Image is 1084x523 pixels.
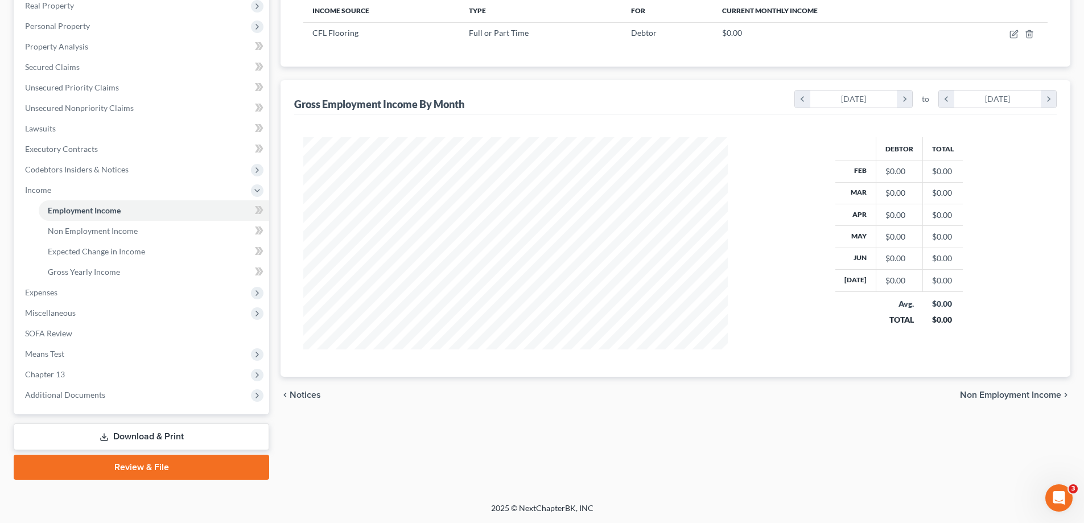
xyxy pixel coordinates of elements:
span: Additional Documents [25,390,105,400]
span: Codebtors Insiders & Notices [25,164,129,174]
span: For [631,6,645,15]
span: Debtor [631,28,657,38]
span: Means Test [25,349,64,359]
span: Income Source [312,6,369,15]
span: Unsecured Priority Claims [25,83,119,92]
div: $0.00 [885,166,913,177]
div: Gross Employment Income By Month [294,97,464,111]
span: Full or Part Time [469,28,529,38]
span: Personal Property [25,21,90,31]
th: Mar [835,182,876,204]
th: Jun [835,248,876,269]
a: Property Analysis [16,36,269,57]
i: chevron_left [939,90,954,108]
span: Executory Contracts [25,144,98,154]
i: chevron_right [897,90,912,108]
div: $0.00 [932,314,954,326]
button: chevron_left Notices [281,390,321,400]
span: SOFA Review [25,328,72,338]
span: 3 [1069,484,1078,493]
span: to [922,93,929,105]
span: Property Analysis [25,42,88,51]
i: chevron_right [1061,390,1070,400]
div: [DATE] [810,90,897,108]
a: Secured Claims [16,57,269,77]
th: Apr [835,204,876,225]
a: Expected Change in Income [39,241,269,262]
td: $0.00 [923,204,963,225]
a: Gross Yearly Income [39,262,269,282]
span: Gross Yearly Income [48,267,120,277]
a: Review & File [14,455,269,480]
span: Expenses [25,287,57,297]
th: Debtor [876,137,923,160]
th: Total [923,137,963,160]
span: Income [25,185,51,195]
span: Expected Change in Income [48,246,145,256]
th: May [835,226,876,248]
button: Non Employment Income chevron_right [960,390,1070,400]
a: Employment Income [39,200,269,221]
a: Lawsuits [16,118,269,139]
span: Employment Income [48,205,121,215]
div: $0.00 [885,187,913,199]
span: Real Property [25,1,74,10]
span: Type [469,6,486,15]
div: $0.00 [885,275,913,286]
th: Feb [835,160,876,182]
i: chevron_left [795,90,810,108]
span: Miscellaneous [25,308,76,318]
div: Avg. [885,298,914,310]
div: $0.00 [885,231,913,242]
i: chevron_right [1041,90,1056,108]
span: Lawsuits [25,123,56,133]
td: $0.00 [923,160,963,182]
td: $0.00 [923,270,963,291]
span: CFL Flooring [312,28,358,38]
div: [DATE] [954,90,1041,108]
div: $0.00 [885,253,913,264]
td: $0.00 [923,182,963,204]
a: Unsecured Nonpriority Claims [16,98,269,118]
a: Non Employment Income [39,221,269,241]
span: Current Monthly Income [722,6,818,15]
a: SOFA Review [16,323,269,344]
span: Chapter 13 [25,369,65,379]
a: Executory Contracts [16,139,269,159]
th: [DATE] [835,270,876,291]
td: $0.00 [923,226,963,248]
span: $0.00 [722,28,742,38]
span: Secured Claims [25,62,80,72]
iframe: Intercom live chat [1045,484,1073,512]
a: Unsecured Priority Claims [16,77,269,98]
span: Non Employment Income [960,390,1061,400]
div: TOTAL [885,314,914,326]
div: 2025 © NextChapterBK, INC [218,503,867,523]
div: $0.00 [885,209,913,221]
i: chevron_left [281,390,290,400]
td: $0.00 [923,248,963,269]
span: Non Employment Income [48,226,138,236]
span: Notices [290,390,321,400]
a: Download & Print [14,423,269,450]
div: $0.00 [932,298,954,310]
span: Unsecured Nonpriority Claims [25,103,134,113]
